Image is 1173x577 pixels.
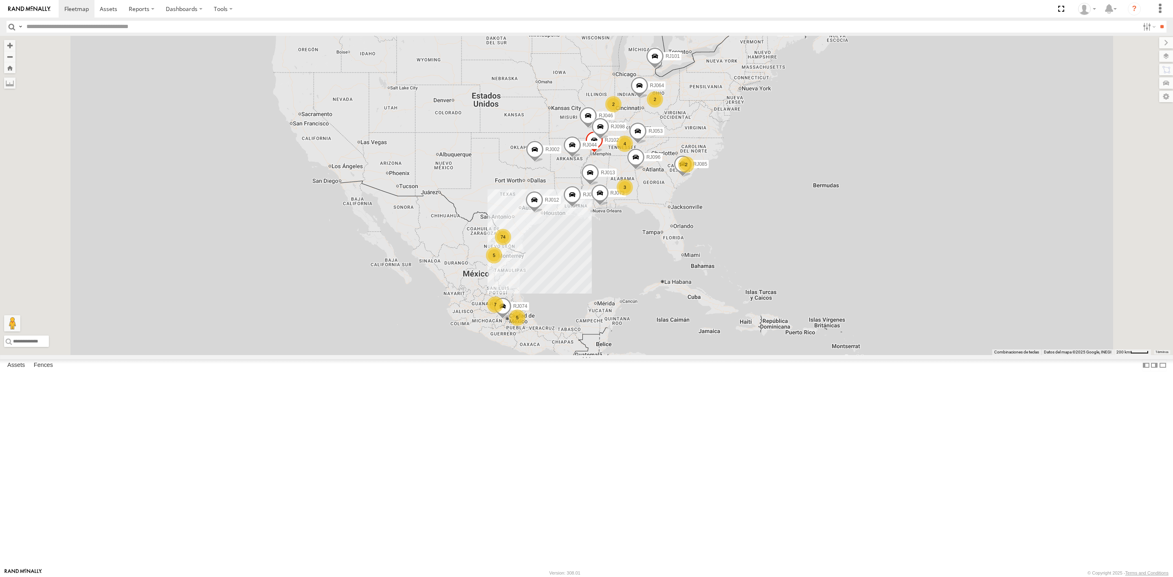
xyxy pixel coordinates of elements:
[650,83,664,88] span: RJ064
[994,349,1039,355] button: Combinaciones de teclas
[8,6,51,12] img: rand-logo.svg
[605,137,619,143] span: RJ102
[495,229,511,245] div: 74
[678,156,694,173] div: 2
[549,570,580,575] div: Version: 308.01
[611,124,625,129] span: RJ098
[545,197,559,203] span: RJ012
[583,192,597,198] span: RJ039
[509,309,525,326] div: 5
[1140,21,1157,33] label: Search Filter Options
[1142,359,1150,371] label: Dock Summary Table to the Left
[1155,351,1169,354] a: Términos (se abre en una nueva pestaña)
[4,77,15,89] label: Measure
[4,40,15,51] button: Zoom in
[3,360,29,371] label: Assets
[617,179,633,195] div: 3
[583,142,597,148] span: RJ044
[1075,3,1099,15] div: Josue Jimenez
[1114,349,1151,355] button: Escala del mapa: 200 km por 41 píxeles
[513,303,527,309] span: RJ074
[1150,359,1158,371] label: Dock Summary Table to the Right
[1125,570,1169,575] a: Terms and Conditions
[693,161,707,167] span: RJ085
[617,136,633,152] div: 4
[611,190,625,196] span: RJ073
[647,91,663,108] div: 2
[486,247,502,263] div: 5
[1159,91,1173,102] label: Map Settings
[1159,359,1167,371] label: Hide Summary Table
[4,569,42,577] a: Visit our Website
[648,129,663,134] span: RJ053
[1128,2,1141,15] i: ?
[1044,350,1111,354] span: Datos del mapa ©2025 Google, INEGI
[605,96,622,112] div: 2
[30,360,57,371] label: Fences
[4,51,15,62] button: Zoom out
[601,170,615,176] span: RJ013
[4,315,20,331] button: Arrastra al hombrecito al mapa para abrir Street View
[666,53,680,59] span: RJ101
[17,21,24,33] label: Search Query
[4,62,15,73] button: Zoom Home
[599,113,613,118] span: RJ046
[545,147,560,153] span: RJ002
[1116,350,1130,354] span: 200 km
[1087,570,1169,575] div: © Copyright 2025 -
[487,296,503,313] div: 7
[646,154,661,160] span: RJ096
